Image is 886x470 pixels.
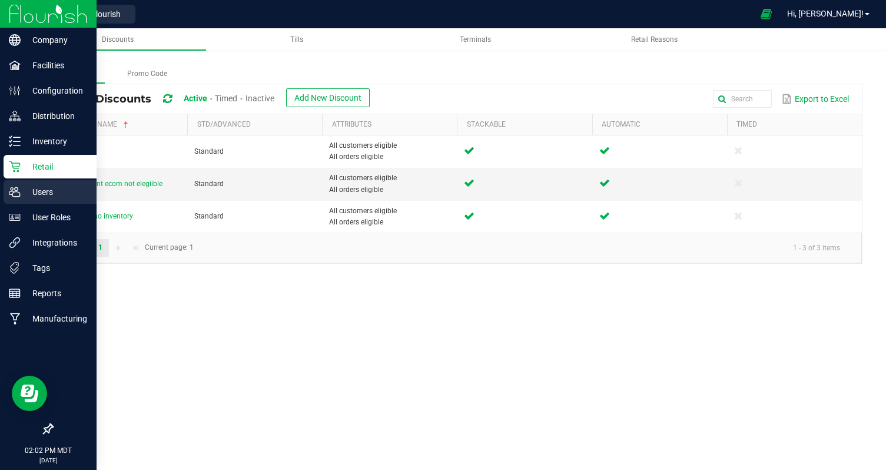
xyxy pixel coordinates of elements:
[21,210,91,224] p: User Roles
[21,109,91,123] p: Distribution
[21,261,91,275] p: Tags
[59,180,162,188] span: New discount ecom not elegiible
[329,173,450,184] span: All customers eligible
[286,88,370,107] button: Add New Discount
[753,2,779,25] span: Open Ecommerce Menu
[467,120,588,130] a: StackableSortable
[602,120,723,130] a: AutomaticSortable
[631,35,678,44] span: Retail Reasons
[21,236,91,250] p: Integrations
[197,120,318,130] a: Std/AdvancedSortable
[92,239,109,257] a: Page 1
[52,233,862,263] kendo-pager: Current page: 1
[329,184,450,196] span: All orders eligible
[12,376,47,411] iframe: Resource center
[9,59,21,71] inline-svg: Facilities
[102,35,134,44] span: Discounts
[460,35,491,44] span: Terminals
[9,262,21,274] inline-svg: Tags
[201,238,850,257] kendo-pager-info: 1 - 3 of 3 items
[9,110,21,122] inline-svg: Distribution
[329,140,450,151] span: All customers eligible
[121,120,131,130] span: Sortable
[21,134,91,148] p: Inventory
[21,185,91,199] p: Users
[9,313,21,325] inline-svg: Manufacturing
[194,180,224,188] span: Standard
[787,9,864,18] span: Hi, [PERSON_NAME]!
[61,120,183,130] a: Discount NameSortable
[194,147,224,155] span: Standard
[21,58,91,72] p: Facilities
[9,186,21,198] inline-svg: Users
[9,287,21,299] inline-svg: Reports
[736,120,858,130] a: TimedSortable
[290,35,303,44] span: Tills
[329,217,450,228] span: All orders eligible
[21,33,91,47] p: Company
[105,65,190,83] label: Promo Code
[9,237,21,249] inline-svg: Integrations
[329,151,450,163] span: All orders eligible
[9,34,21,46] inline-svg: Company
[294,93,361,102] span: Add New Discount
[245,94,274,103] span: Inactive
[779,89,852,109] button: Export to Excel
[9,85,21,97] inline-svg: Configuration
[5,445,91,456] p: 02:02 PM MDT
[9,161,21,173] inline-svg: Retail
[9,135,21,147] inline-svg: Inventory
[194,212,224,220] span: Standard
[215,94,237,103] span: Timed
[21,312,91,326] p: Manufacturing
[713,90,772,108] input: Search
[21,286,91,300] p: Reports
[61,88,379,110] div: Retail Discounts
[5,456,91,465] p: [DATE]
[21,84,91,98] p: Configuration
[9,211,21,223] inline-svg: User Roles
[21,160,91,174] p: Retail
[329,206,450,217] span: All customers eligible
[184,94,207,103] span: Active
[332,120,453,130] a: AttributesSortable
